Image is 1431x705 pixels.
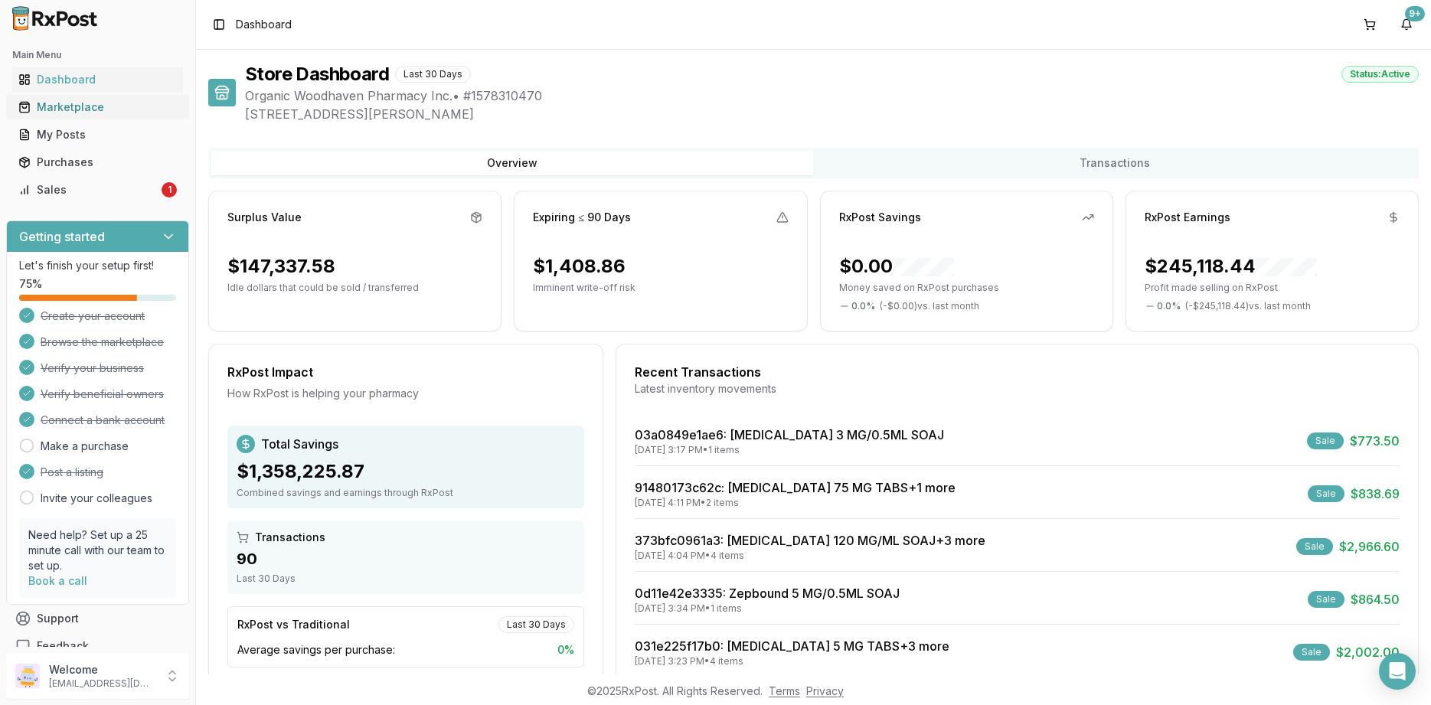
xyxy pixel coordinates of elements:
h3: Getting started [19,227,105,246]
div: Surplus Value [227,210,302,225]
span: Transactions [255,530,325,545]
div: [DATE] 3:34 PM • 1 items [635,602,900,615]
div: Open Intercom Messenger [1379,653,1416,690]
div: Recent Transactions [635,363,1400,381]
span: Verify your business [41,361,144,376]
span: ( - $245,118.44 ) vs. last month [1185,300,1311,312]
span: [STREET_ADDRESS][PERSON_NAME] [245,105,1419,123]
a: Marketplace [12,93,183,121]
div: 9+ [1405,6,1425,21]
span: Average savings per purchase: [237,642,395,658]
span: Create your account [41,308,145,324]
div: $1,408.86 [533,254,626,279]
a: Invite your colleagues [41,491,152,506]
nav: breadcrumb [236,17,292,32]
div: Last 30 Days [395,66,471,83]
span: Total Savings [261,435,338,453]
span: Browse the marketplace [41,335,164,350]
a: Purchases [12,149,183,176]
p: Let's finish your setup first! [19,258,176,273]
a: Privacy [806,684,844,697]
a: 373bfc0961a3: [MEDICAL_DATA] 120 MG/ML SOAJ+3 more [635,533,985,548]
div: $0.00 [839,254,954,279]
span: $773.50 [1350,432,1400,450]
div: Sales [18,182,158,197]
div: Sale [1293,644,1330,661]
span: $864.50 [1351,590,1400,609]
img: RxPost Logo [6,6,104,31]
span: $2,002.00 [1336,643,1400,661]
a: Terms [769,684,800,697]
div: Expiring ≤ 90 Days [533,210,631,225]
div: How RxPost is helping your pharmacy [227,386,584,401]
div: Combined savings and earnings through RxPost [237,487,575,499]
div: 1 [162,182,177,197]
div: $147,337.58 [227,254,335,279]
div: Latest inventory movements [635,381,1400,397]
span: Dashboard [236,17,292,32]
span: 0.0 % [1157,300,1181,312]
p: Imminent write-off risk [533,282,788,294]
p: Money saved on RxPost purchases [839,282,1094,294]
div: Sale [1308,485,1344,502]
span: $2,966.60 [1339,537,1400,556]
h1: Store Dashboard [245,62,389,86]
button: Sales1 [6,178,189,202]
div: Sale [1307,432,1344,449]
a: Book a call [28,574,87,587]
button: Marketplace [6,95,189,119]
p: Welcome [49,662,155,677]
button: 9+ [1394,12,1419,37]
div: [DATE] 4:04 PM • 4 items [635,550,985,562]
img: User avatar [15,664,40,688]
a: My Posts [12,121,183,149]
a: 0d11e42e3335: Zepbound 5 MG/0.5ML SOAJ [635,586,900,601]
button: Support [6,605,189,632]
button: Overview [211,151,814,175]
a: 03a0849e1ae6: [MEDICAL_DATA] 3 MG/0.5ML SOAJ [635,427,944,442]
a: Dashboard [12,66,183,93]
div: RxPost Savings [839,210,921,225]
a: 91480173c62c: [MEDICAL_DATA] 75 MG TABS+1 more [635,480,956,495]
span: 0.0 % [851,300,875,312]
a: 031e225f17b0: [MEDICAL_DATA] 5 MG TABS+3 more [635,638,949,654]
div: RxPost Impact [227,363,584,381]
span: Connect a bank account [41,413,165,428]
div: Last 30 Days [498,616,574,633]
div: Purchases [18,155,177,170]
div: Last 30 Days [237,573,575,585]
div: Sale [1308,591,1344,608]
span: ( - $0.00 ) vs. last month [880,300,979,312]
span: Verify beneficial owners [41,387,164,402]
a: Sales1 [12,176,183,204]
div: 90 [237,548,575,570]
div: Sale [1296,538,1333,555]
button: Transactions [814,151,1416,175]
span: 75 % [19,276,42,292]
span: 0 % [557,642,574,658]
div: [DATE] 3:23 PM • 4 items [635,655,949,667]
p: Profit made selling on RxPost [1145,282,1400,294]
a: Make a purchase [41,439,129,454]
div: RxPost Earnings [1145,210,1230,225]
div: Marketplace [18,100,177,115]
p: Idle dollars that could be sold / transferred [227,282,482,294]
span: Feedback [37,638,89,654]
div: $1,358,225.87 [237,459,575,484]
span: Post a listing [41,465,103,480]
p: [EMAIL_ADDRESS][DOMAIN_NAME] [49,677,155,690]
button: Purchases [6,150,189,175]
div: [DATE] 3:17 PM • 1 items [635,444,944,456]
div: Status: Active [1341,66,1419,83]
div: $245,118.44 [1145,254,1317,279]
div: Dashboard [18,72,177,87]
button: My Posts [6,122,189,147]
div: My Posts [18,127,177,142]
span: $838.69 [1351,485,1400,503]
button: Feedback [6,632,189,660]
div: [DATE] 4:11 PM • 2 items [635,497,956,509]
p: Need help? Set up a 25 minute call with our team to set up. [28,527,167,573]
h2: Main Menu [12,49,183,61]
button: Dashboard [6,67,189,92]
div: RxPost vs Traditional [237,617,350,632]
